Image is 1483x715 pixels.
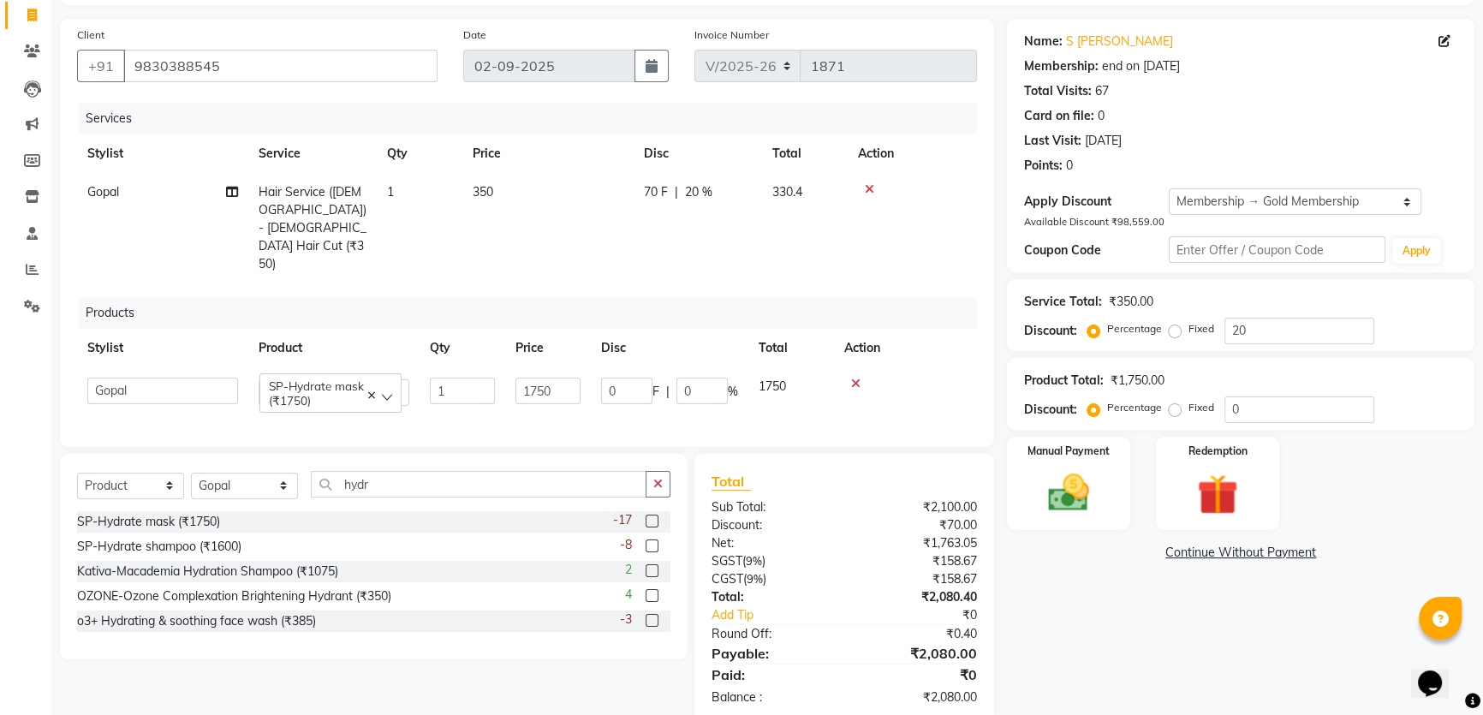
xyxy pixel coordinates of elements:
[1027,444,1110,459] label: Manual Payment
[699,498,844,516] div: Sub Total:
[248,329,420,367] th: Product
[625,586,632,604] span: 4
[844,534,990,552] div: ₹1,763.05
[1188,400,1214,415] label: Fixed
[1024,372,1104,390] div: Product Total:
[77,513,220,531] div: SP-Hydrate mask (₹1750)
[1169,236,1385,263] input: Enter Offer / Coupon Code
[1024,241,1169,259] div: Coupon Code
[123,50,438,82] input: Search by Name/Mobile/Email/Code
[666,383,670,401] span: |
[1184,469,1251,521] img: _gift.svg
[1111,372,1164,390] div: ₹1,750.00
[77,27,104,43] label: Client
[1102,57,1180,75] div: end on [DATE]
[634,134,762,173] th: Disc
[1107,400,1162,415] label: Percentage
[87,184,119,200] span: Gopal
[311,471,646,498] input: Search or Scan
[77,538,241,556] div: SP-Hydrate shampoo (₹1600)
[868,606,990,624] div: ₹0
[1024,107,1094,125] div: Card on file:
[77,612,316,630] div: o3+ Hydrating & soothing face wash (₹385)
[644,183,668,201] span: 70 F
[844,625,990,643] div: ₹0.40
[699,552,844,570] div: ( )
[844,552,990,570] div: ₹158.67
[1188,321,1214,337] label: Fixed
[699,534,844,552] div: Net:
[1095,82,1109,100] div: 67
[1024,215,1457,229] div: Available Discount ₹98,559.00
[844,570,990,588] div: ₹158.67
[462,134,634,173] th: Price
[694,27,769,43] label: Invoice Number
[848,134,977,173] th: Action
[712,553,742,569] span: SGST
[591,329,748,367] th: Disc
[748,329,834,367] th: Total
[248,134,377,173] th: Service
[77,329,248,367] th: Stylist
[620,611,632,629] span: -3
[699,606,869,624] a: Add Tip
[77,50,125,82] button: +91
[377,134,462,173] th: Qty
[844,643,990,664] div: ₹2,080.00
[699,664,844,685] div: Paid:
[699,588,844,606] div: Total:
[79,297,990,329] div: Products
[759,378,786,394] span: 1750
[712,571,743,587] span: CGST
[473,184,493,200] span: 350
[712,473,751,491] span: Total
[77,587,391,605] div: OZONE-Ozone Complexation Brightening Hydrant (₹350)
[1024,401,1077,419] div: Discount:
[834,329,977,367] th: Action
[463,27,486,43] label: Date
[1066,33,1173,51] a: S [PERSON_NAME]
[1024,157,1063,175] div: Points:
[699,688,844,706] div: Balance :
[1098,107,1105,125] div: 0
[699,625,844,643] div: Round Off:
[747,572,763,586] span: 9%
[746,554,762,568] span: 9%
[844,498,990,516] div: ₹2,100.00
[844,688,990,706] div: ₹2,080.00
[1024,82,1092,100] div: Total Visits:
[675,183,678,201] span: |
[420,329,505,367] th: Qty
[1107,321,1162,337] label: Percentage
[1024,322,1077,340] div: Discount:
[772,184,802,200] span: 330.4
[844,664,990,685] div: ₹0
[699,516,844,534] div: Discount:
[652,383,659,401] span: F
[1392,238,1441,264] button: Apply
[77,134,248,173] th: Stylist
[1024,132,1081,150] div: Last Visit:
[728,383,738,401] span: %
[1188,444,1248,459] label: Redemption
[1109,293,1153,311] div: ₹350.00
[844,588,990,606] div: ₹2,080.40
[613,511,632,529] span: -17
[762,134,848,173] th: Total
[387,184,394,200] span: 1
[1024,33,1063,51] div: Name:
[625,561,632,579] span: 2
[699,570,844,588] div: ( )
[1010,544,1471,562] a: Continue Without Payment
[77,563,338,581] div: Kativa-Macademia Hydration Shampoo (₹1075)
[1035,469,1102,516] img: _cash.svg
[1024,193,1169,211] div: Apply Discount
[1024,57,1099,75] div: Membership:
[1066,157,1073,175] div: 0
[844,516,990,534] div: ₹70.00
[505,329,591,367] th: Price
[685,183,712,201] span: 20 %
[269,378,364,408] span: SP-Hydrate mask (₹1750)
[1085,132,1122,150] div: [DATE]
[699,643,844,664] div: Payable:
